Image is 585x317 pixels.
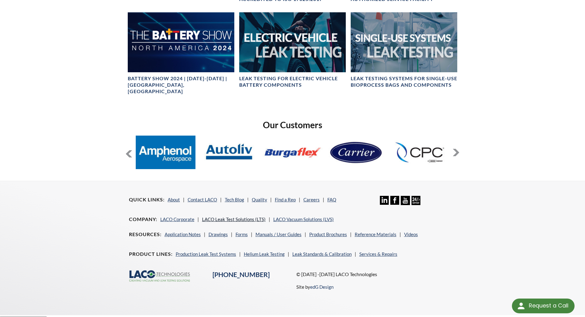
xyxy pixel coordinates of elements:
a: Forms [236,232,248,237]
a: Electric Vehicle Leak Testing BannerLeak Testing for Electric Vehicle Battery Components [239,12,346,88]
a: 24/7 Support [411,200,420,206]
div: Request a Call [529,299,568,313]
a: Videos [404,232,418,237]
img: Colder-Products.jpg [390,136,450,169]
h4: Leak Testing for Electric Vehicle Battery Components [239,75,346,88]
h4: Product Lines [129,251,173,257]
h4: Leak Testing Systems for Single-Use Bioprocess Bags and Components [351,75,457,88]
img: Autoliv.jpg [199,136,259,169]
a: LACO Leak Test Solutions (LTS) [202,216,266,222]
a: Find a Rep [275,197,296,202]
a: About [168,197,180,202]
img: Carrier.jpg [326,136,386,169]
img: round button [516,301,526,311]
p: Site by [296,283,333,291]
img: Burgaflex.jpg [263,136,322,169]
h4: Company [129,216,157,223]
a: LACO Corporate [160,216,194,222]
a: [PHONE_NUMBER] [213,271,270,279]
h2: Our Customers [125,119,460,131]
h4: Battery Show 2024 | [DATE]-[DATE] | [GEOGRAPHIC_DATA], [GEOGRAPHIC_DATA] [128,75,234,94]
img: Amphenol.jpg [136,136,196,169]
a: Application Notes [165,232,201,237]
a: Leak Standards & Calibration [292,251,352,257]
h4: Resources [129,231,162,238]
a: Careers [303,197,320,202]
a: Drawings [209,232,228,237]
a: Single-Use Systems BannerLeak Testing Systems for Single-Use Bioprocess Bags and Components [351,12,457,88]
div: Request a Call [512,299,575,313]
a: The Battery Show 2024 bannerBattery Show 2024 | [DATE]-[DATE] | [GEOGRAPHIC_DATA], [GEOGRAPHIC_DATA] [128,12,234,95]
a: Helium Leak Testing [244,251,285,257]
a: Contact LACO [188,197,217,202]
img: 24/7 Support Icon [411,196,420,205]
a: FAQ [327,197,336,202]
a: edG Design [310,284,333,290]
a: Services & Repairs [359,251,397,257]
a: Product Brochures [309,232,347,237]
a: Manuals / User Guides [255,232,302,237]
a: Production Leak Test Systems [176,251,236,257]
a: Quality [252,197,267,202]
p: © [DATE] -[DATE] LACO Technologies [296,270,456,278]
h4: Quick Links [129,196,165,203]
a: Tech Blog [225,197,244,202]
a: Reference Materials [355,232,396,237]
a: LACO Vacuum Solutions (LVS) [273,216,334,222]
